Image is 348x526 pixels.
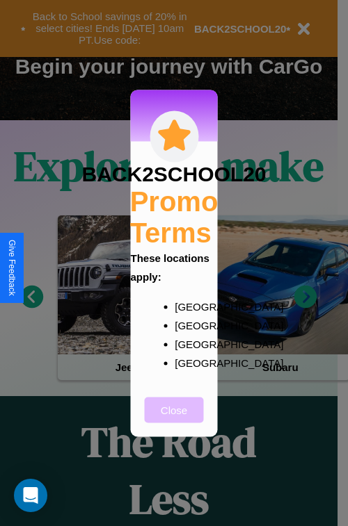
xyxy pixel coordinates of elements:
p: [GEOGRAPHIC_DATA] [175,334,201,353]
h3: BACK2SCHOOL20 [81,162,266,186]
div: Open Intercom Messenger [14,479,47,512]
p: [GEOGRAPHIC_DATA] [175,297,201,315]
b: These locations apply: [131,252,209,282]
button: Close [145,397,204,422]
h2: Promo Terms [130,186,219,248]
div: Give Feedback [7,240,17,296]
p: [GEOGRAPHIC_DATA] [175,353,201,372]
p: [GEOGRAPHIC_DATA] [175,315,201,334]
